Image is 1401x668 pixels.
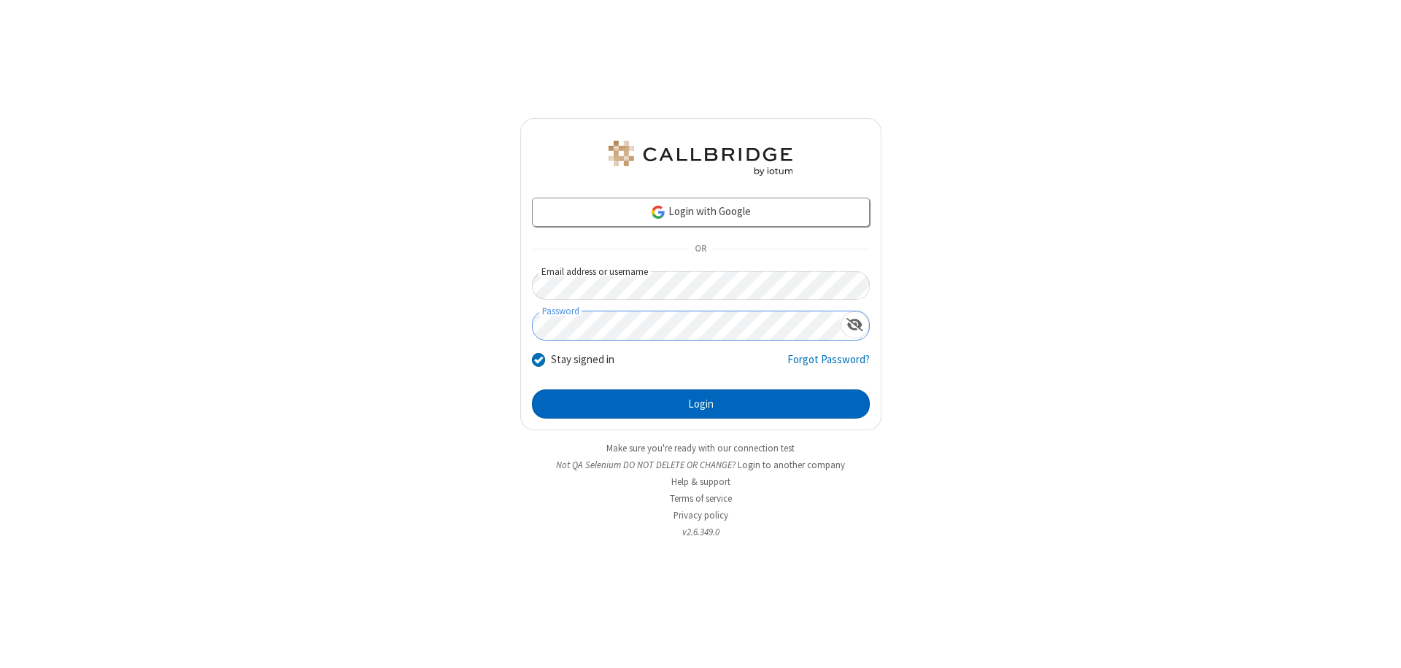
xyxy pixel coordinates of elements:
button: Login to another company [738,458,845,472]
a: Help & support [671,475,730,488]
span: OR [689,239,712,260]
div: Show password [841,311,869,338]
li: v2.6.349.0 [520,525,881,539]
label: Stay signed in [551,352,614,368]
li: Not QA Selenium DO NOT DELETE OR CHANGE? [520,458,881,472]
input: Password [533,311,841,340]
input: Email address or username [532,271,870,300]
img: google-icon.png [650,204,666,220]
img: QA Selenium DO NOT DELETE OR CHANGE [606,141,795,176]
button: Login [532,389,870,419]
a: Make sure you're ready with our connection test [606,442,795,454]
a: Privacy policy [674,509,728,521]
a: Login with Google [532,198,870,227]
a: Forgot Password? [787,352,870,379]
a: Terms of service [670,492,732,505]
